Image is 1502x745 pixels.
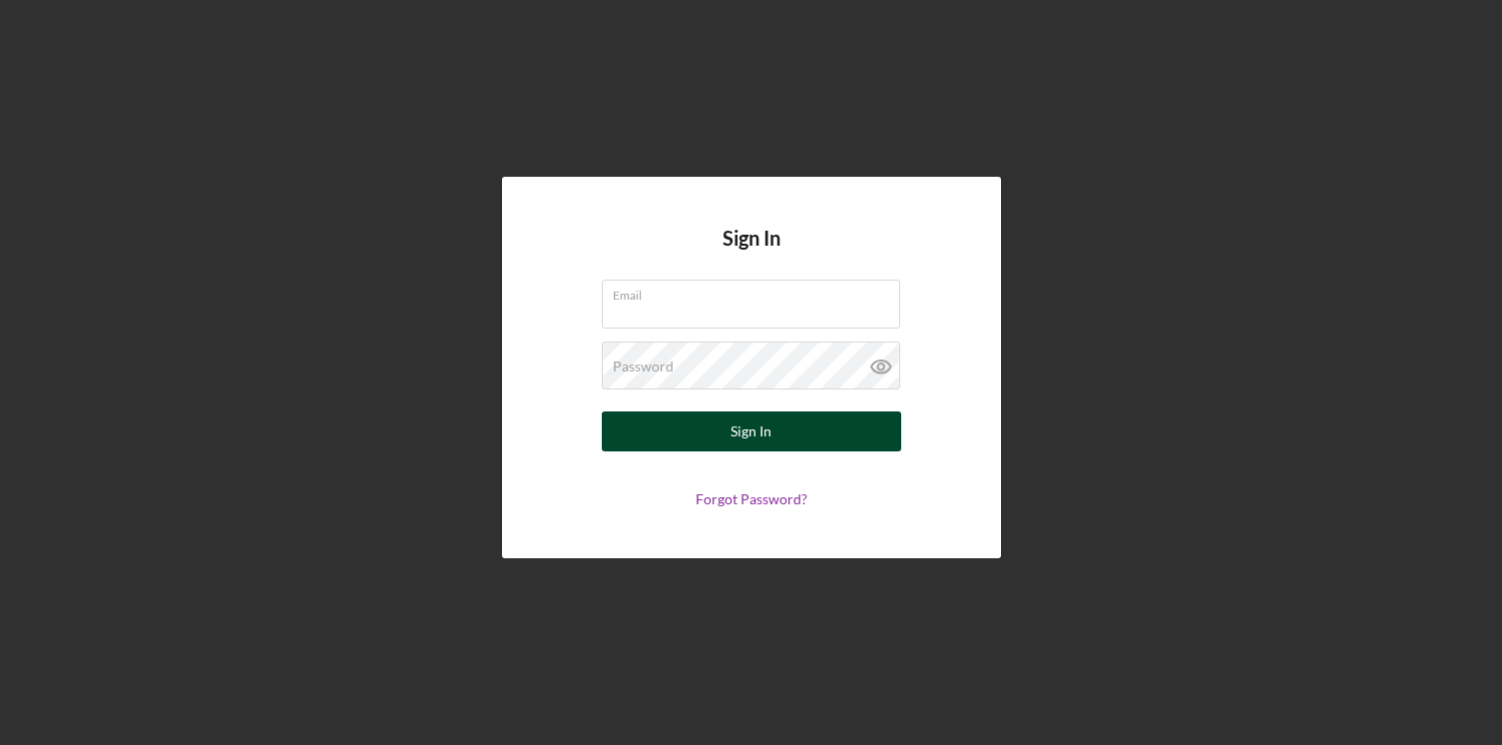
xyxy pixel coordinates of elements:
[613,359,674,374] label: Password
[602,411,901,451] button: Sign In
[696,490,807,507] a: Forgot Password?
[723,227,780,280] h4: Sign In
[613,281,900,303] label: Email
[731,411,771,451] div: Sign In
